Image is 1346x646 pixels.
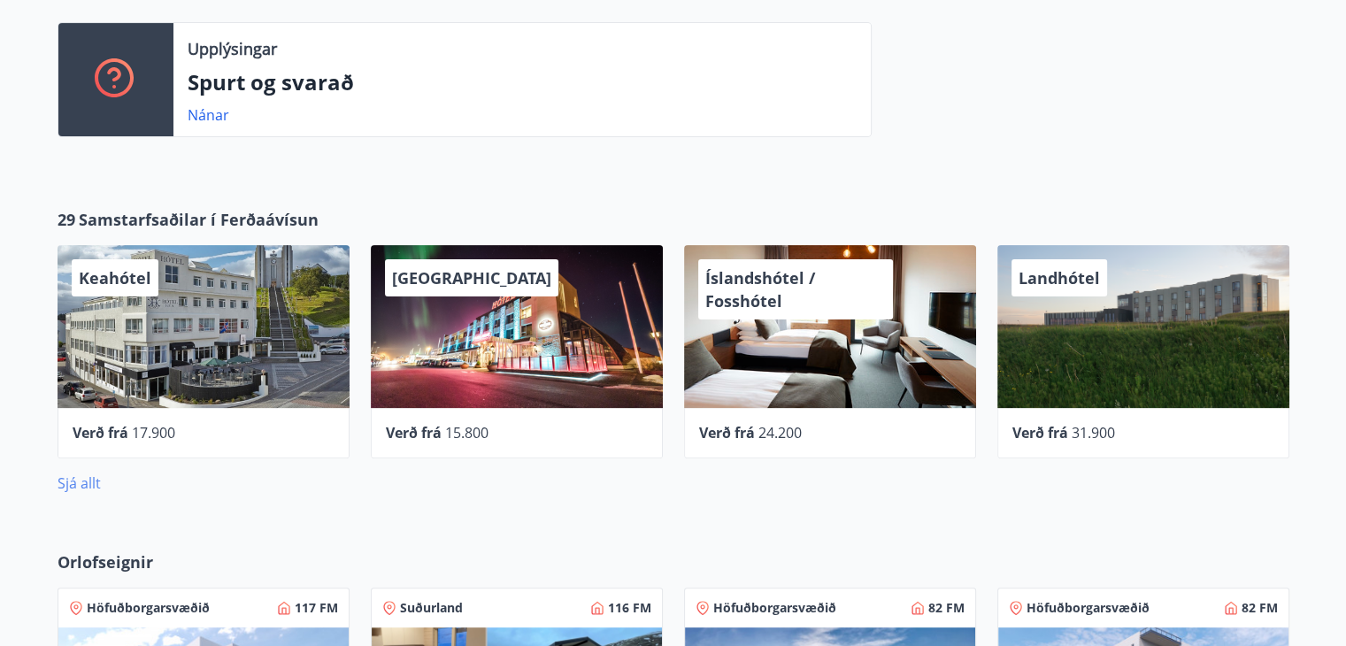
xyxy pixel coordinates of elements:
font: FM [946,599,965,616]
font: Keahótel [79,267,151,288]
font: Orlofseignir [58,551,153,573]
font: 15.800 [445,423,488,442]
font: 117 [295,599,316,616]
font: 82 [1242,599,1256,616]
font: 29 [58,209,75,230]
font: Höfuðborgarsvæðið [713,599,836,616]
font: Nánar [188,105,229,125]
font: Höfuðborgarsvæðið [87,599,210,616]
font: 24.200 [758,423,802,442]
font: FM [1259,599,1278,616]
font: Verð frá [1012,423,1068,442]
font: Íslandshótel / Fosshótel [705,267,815,311]
font: FM [633,599,651,616]
font: Sjá allt [58,473,101,493]
font: Landhótel [1019,267,1100,288]
font: 82 [928,599,942,616]
font: 116 [608,599,629,616]
font: FM [319,599,338,616]
font: Verð frá [699,423,755,442]
font: 17.900 [132,423,175,442]
font: Upplýsingar [188,38,277,59]
font: 31.900 [1072,423,1115,442]
font: Spurt og svarað [188,67,354,96]
font: Samstarfsaðilar í Ferðaávísun [79,209,319,230]
font: [GEOGRAPHIC_DATA] [392,267,551,288]
font: Höfuðborgarsvæðið [1027,599,1150,616]
font: Verð frá [386,423,442,442]
font: Suðurland [400,599,463,616]
font: Verð frá [73,423,128,442]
